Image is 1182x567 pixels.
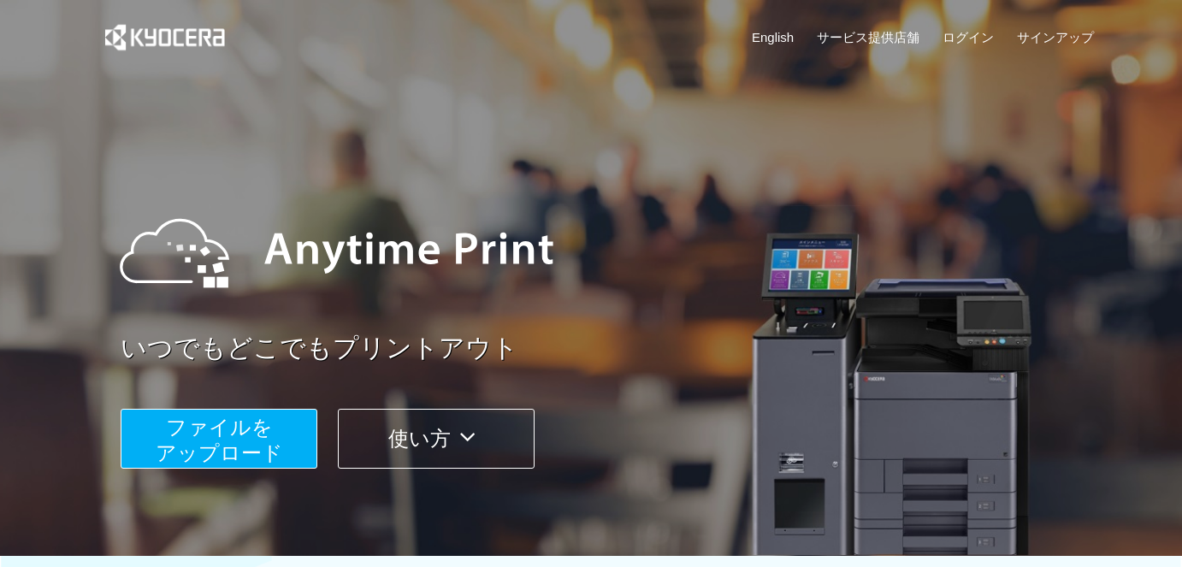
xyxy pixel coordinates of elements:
[338,409,535,469] button: 使い方
[156,416,283,464] span: ファイルを ​​アップロード
[817,28,919,46] a: サービス提供店舗
[121,330,1104,367] a: いつでもどこでもプリントアウト
[943,28,994,46] a: ログイン
[121,409,317,469] button: ファイルを​​アップロード
[752,28,794,46] a: English
[1017,28,1094,46] a: サインアップ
